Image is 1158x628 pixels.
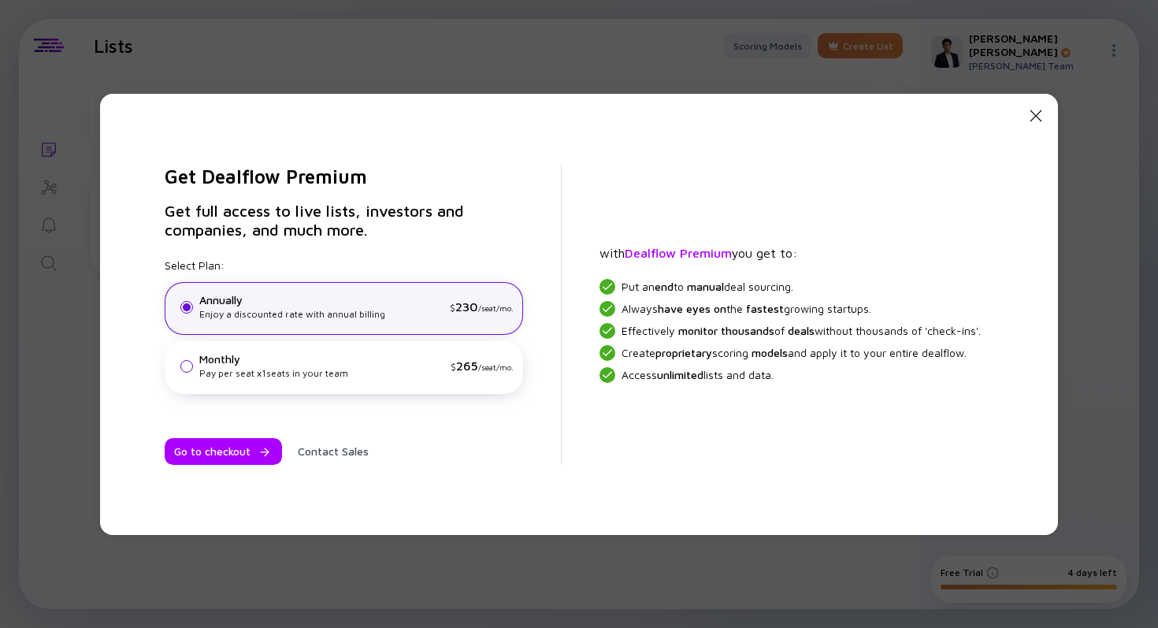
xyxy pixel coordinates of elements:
[622,346,967,359] span: Create scoring and apply it to your entire dealflow.
[678,324,774,337] span: monitor thousands
[456,359,478,373] span: 265
[622,302,871,315] span: Always the growing startups.
[165,202,523,240] h3: Get full access to live lists, investors and companies, and much more.
[622,280,793,293] span: Put an to deal sourcing.
[625,246,732,260] span: Dealflow Premium
[450,299,514,315] div: $
[478,303,514,313] span: /seat/mo.
[288,438,378,465] button: Contact Sales
[199,293,444,307] div: Annually
[658,302,726,315] span: have eyes on
[655,280,674,293] span: end
[622,324,981,337] span: Effectively of without thousands of 'check-ins'.
[752,346,788,359] span: models
[746,302,784,315] span: fastest
[455,299,478,314] span: 230
[165,258,523,394] div: Select Plan:
[199,366,444,381] div: Pay per seat x 1 seats in your team
[657,368,703,381] span: unlimited
[687,280,724,293] span: manual
[622,368,774,381] span: Access lists and data.
[199,307,444,321] div: Enjoy a discounted rate with annual billing
[165,164,523,189] h2: Get Dealflow Premium
[788,324,815,337] span: deals
[199,352,444,366] div: Monthly
[165,438,282,465] button: Go to checkout
[655,346,712,359] span: proprietary
[599,246,797,260] span: with you get to:
[451,359,514,374] div: $
[478,362,514,372] span: /seat/mo.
